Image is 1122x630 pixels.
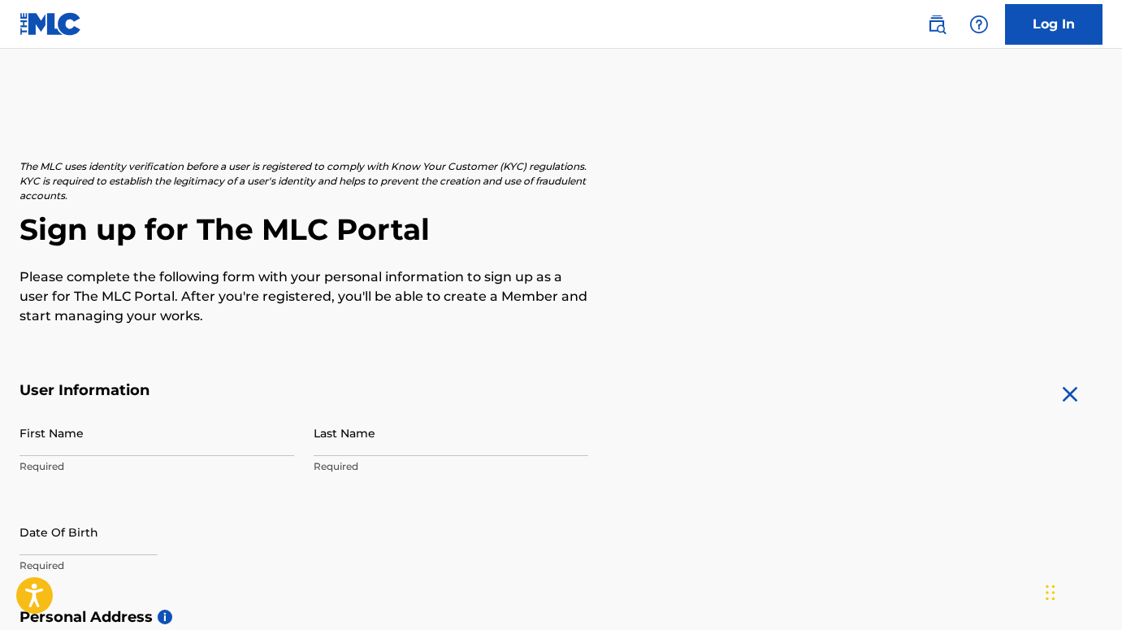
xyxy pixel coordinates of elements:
img: MLC Logo [19,12,82,36]
p: Required [314,459,588,474]
h2: Sign up for The MLC Portal [19,211,1103,248]
p: Required [19,459,294,474]
p: The MLC uses identity verification before a user is registered to comply with Know Your Customer ... [19,159,588,203]
div: Drag [1046,568,1055,617]
p: Required [19,558,294,573]
a: Public Search [921,8,953,41]
iframe: Chat Widget [1041,552,1122,630]
span: i [158,610,172,624]
h5: Personal Address [19,608,1103,627]
h5: User Information [19,381,588,400]
p: Please complete the following form with your personal information to sign up as a user for The ML... [19,267,588,326]
a: Log In [1005,4,1103,45]
div: Help [963,8,995,41]
img: search [927,15,947,34]
img: help [969,15,989,34]
img: close [1057,381,1083,407]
